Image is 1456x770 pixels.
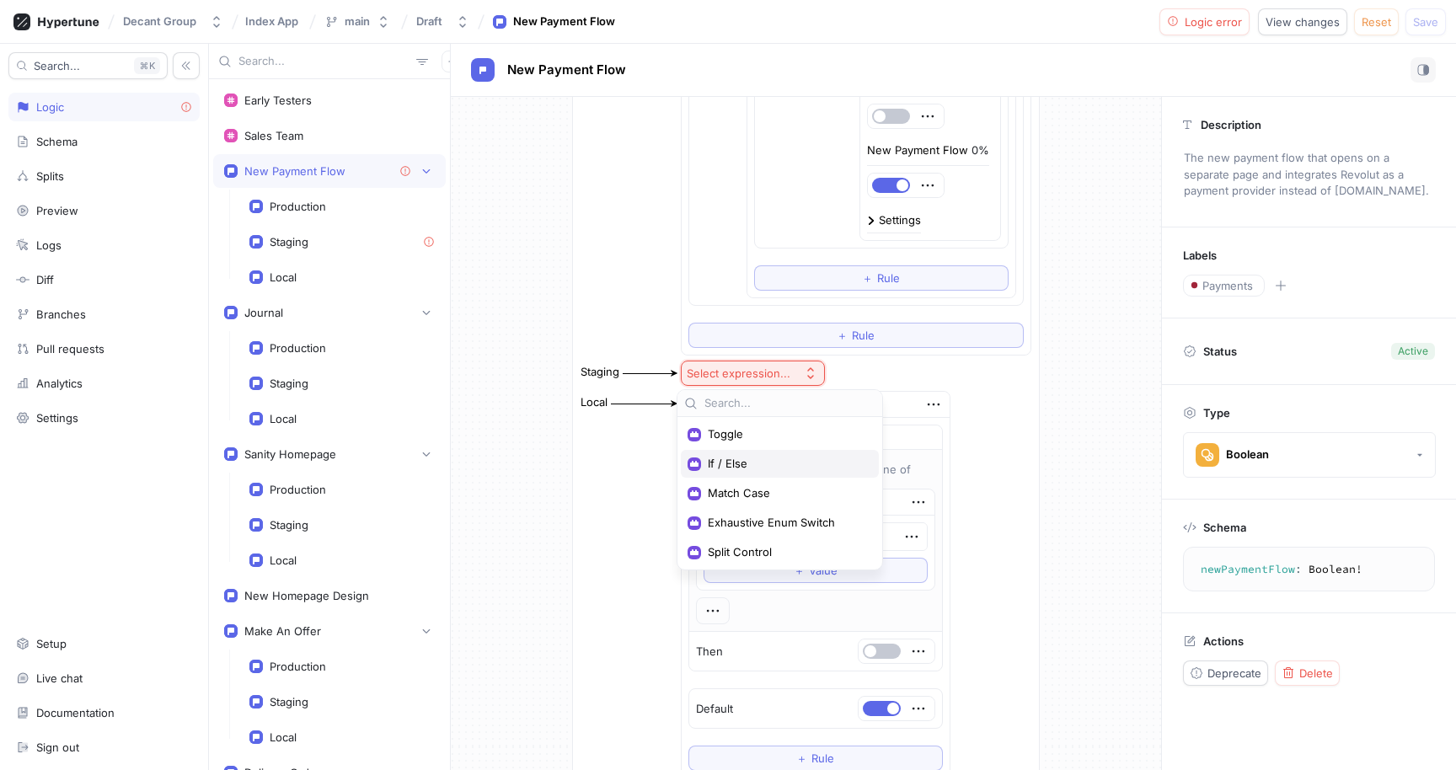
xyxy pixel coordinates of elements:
[708,516,864,530] span: Exhaustive Enum Switch
[862,273,873,283] span: ＋
[1203,340,1237,363] p: Status
[244,129,303,142] div: Sales Team
[244,94,312,107] div: Early Testers
[36,238,62,252] div: Logs
[708,545,864,559] span: Split Control
[1203,634,1244,648] p: Actions
[1299,668,1333,678] span: Delete
[134,57,160,74] div: K
[416,14,442,29] div: Draft
[8,52,168,79] button: Search...K
[688,323,1024,348] button: ＋Rule
[36,377,83,390] div: Analytics
[1354,8,1399,35] button: Reset
[123,14,196,29] div: Decant Group
[270,341,326,355] div: Production
[507,63,626,77] span: New Payment Flow
[1159,8,1250,35] button: Logic error
[1183,249,1217,262] p: Labels
[270,518,308,532] div: Staging
[1185,17,1242,27] span: Logic error
[837,330,848,340] span: ＋
[1226,447,1269,462] div: Boolean
[513,13,615,30] div: New Payment Flow
[852,330,875,340] span: Rule
[1183,660,1268,686] button: Deprecate
[270,377,308,390] div: Staging
[696,701,733,718] p: Default
[867,142,968,159] p: New Payment Flow
[1398,344,1428,359] div: Active
[1413,17,1438,27] span: Save
[36,204,78,217] div: Preview
[8,698,200,727] a: Documentation
[345,14,370,29] div: main
[972,145,989,156] div: 0%
[244,624,321,638] div: Make An Offer
[879,215,921,226] div: Settings
[681,361,825,386] button: Select expression...
[696,644,723,660] p: Then
[1202,281,1253,291] span: Payments
[36,307,86,321] div: Branches
[687,366,790,381] div: Select expression...
[1201,118,1261,131] p: Description
[270,200,326,213] div: Production
[708,427,864,441] span: Toggle
[1176,144,1442,206] p: The new payment flow that opens on a separate page and integrates Revolut as a payment provider i...
[409,8,476,35] button: Draft
[581,364,619,381] div: Staging
[754,265,1009,291] button: ＋Rule
[1183,275,1265,297] button: Payments
[708,457,864,471] span: If / Else
[36,411,78,425] div: Settings
[270,483,326,496] div: Production
[1207,668,1261,678] span: Deprecate
[318,8,397,35] button: main
[116,8,230,35] button: Decant Group
[36,671,83,685] div: Live chat
[270,553,297,567] div: Local
[1362,17,1391,27] span: Reset
[1266,17,1340,27] span: View changes
[244,164,345,178] div: New Payment Flow
[36,135,78,148] div: Schema
[36,637,67,650] div: Setup
[270,695,308,709] div: Staging
[270,730,297,744] div: Local
[36,342,104,356] div: Pull requests
[796,753,807,763] span: ＋
[36,273,54,286] div: Diff
[244,447,336,461] div: Sanity Homepage
[36,169,64,183] div: Splits
[1405,8,1446,35] button: Save
[581,394,608,411] div: Local
[270,235,308,249] div: Staging
[857,457,935,482] button: is one of
[36,100,64,114] div: Logic
[1183,432,1436,478] button: Boolean
[36,741,79,754] div: Sign out
[1203,521,1246,534] p: Schema
[877,273,900,283] span: Rule
[704,395,875,412] input: Search...
[1258,8,1347,35] button: View changes
[245,15,298,27] span: Index App
[244,306,283,319] div: Journal
[1191,554,1427,585] textarea: newPaymentFlow: Boolean!
[1275,660,1340,686] button: Delete
[708,486,864,500] span: Match Case
[36,706,115,719] div: Documentation
[238,53,409,70] input: Search...
[811,753,834,763] span: Rule
[34,61,80,71] span: Search...
[270,270,297,284] div: Local
[270,412,297,425] div: Local
[244,589,369,602] div: New Homepage Design
[270,660,326,673] div: Production
[1203,406,1230,420] p: Type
